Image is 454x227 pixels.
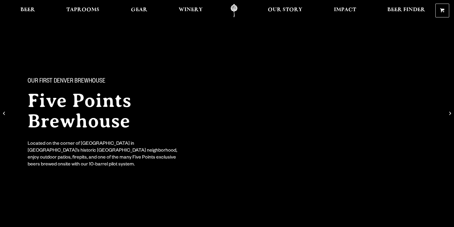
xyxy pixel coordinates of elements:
span: Beer [20,8,35,12]
a: Impact [330,4,360,17]
a: Beer [17,4,39,17]
a: Winery [175,4,207,17]
span: Winery [179,8,203,12]
a: Odell Home [223,4,245,17]
span: Gear [131,8,147,12]
span: Our First Denver Brewhouse [28,78,105,86]
span: Our Story [268,8,302,12]
div: Located on the corner of [GEOGRAPHIC_DATA] in [GEOGRAPHIC_DATA]’s historic [GEOGRAPHIC_DATA] neig... [28,141,181,168]
a: Beer Finder [383,4,429,17]
span: Taprooms [66,8,99,12]
h2: Five Points Brewhouse [28,90,215,131]
a: Our Story [264,4,306,17]
span: Beer Finder [387,8,425,12]
span: Impact [334,8,356,12]
a: Taprooms [62,4,103,17]
a: Gear [127,4,151,17]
